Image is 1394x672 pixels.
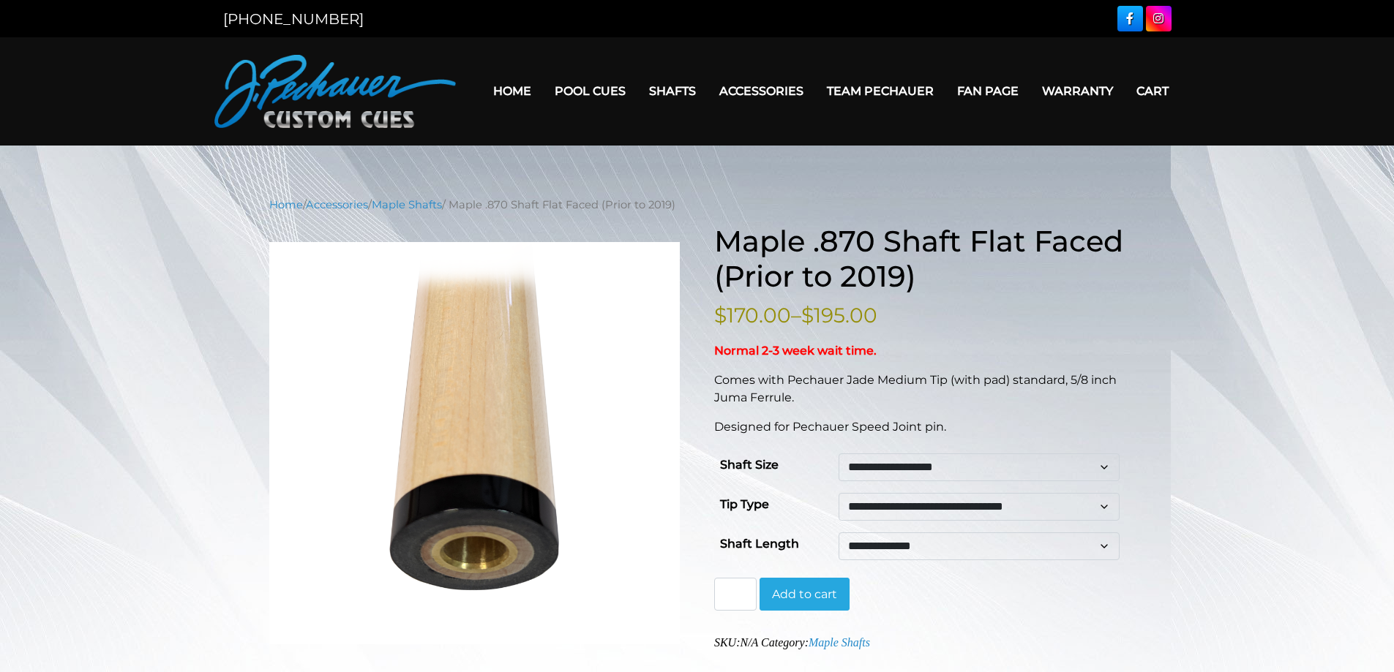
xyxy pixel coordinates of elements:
p: Designed for Pechauer Speed Joint pin. [714,418,1125,436]
input: Product quantity [714,578,757,611]
a: Maple Shafts [809,636,870,649]
a: Home [481,72,543,110]
a: Fan Page [945,72,1030,110]
label: Shaft Size [720,453,779,477]
img: PO2 Maple .870 Shaft Flat Faced (Prior to 2019) [269,242,681,644]
h1: Maple .870 Shaft Flat Faced (Prior to 2019) [714,224,1125,294]
a: Shafts [637,72,708,110]
label: Tip Type [720,493,769,516]
img: Pechauer Custom Cues [214,55,456,128]
span: $ [714,303,727,328]
span: SKU: [714,636,758,649]
a: [PHONE_NUMBER] [223,10,364,28]
a: Maple Shafts [372,198,442,211]
a: Team Pechauer [815,72,945,110]
nav: Breadcrumb [269,197,1125,213]
a: Accessories [708,72,815,110]
button: Add to cart [760,578,850,611]
label: Shaft Length [720,532,799,556]
a: Cart [1125,72,1180,110]
p: – [714,300,1125,331]
a: Warranty [1030,72,1125,110]
span: N/A [740,636,758,649]
span: $ [801,303,814,328]
span: Category: [761,636,870,649]
a: Pool Cues [543,72,637,110]
a: Home [269,198,303,211]
p: Comes with Pechauer Jade Medium Tip (with pad) standard, 5/8 inch Juma Ferrule. [714,371,1125,407]
strong: Normal 2-3 week wait time. [714,344,877,358]
bdi: 195.00 [801,303,877,328]
a: Accessories [306,198,368,211]
bdi: 170.00 [714,303,791,328]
